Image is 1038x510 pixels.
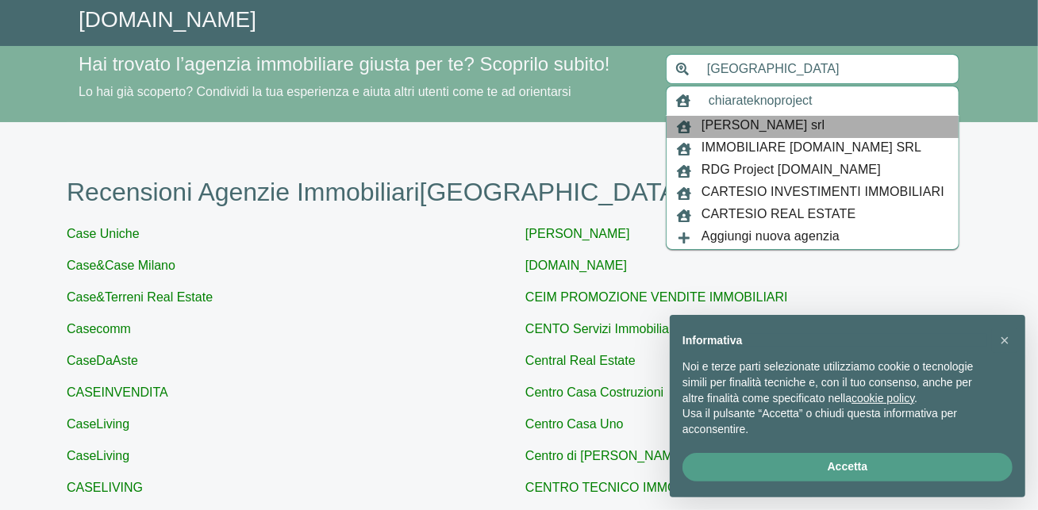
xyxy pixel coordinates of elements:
[525,227,630,240] a: [PERSON_NAME]
[702,182,944,205] span: CARTESIO INVESTIMENTI IMMOBILIARI
[79,82,647,102] p: Lo hai già scoperto? Condividi la tua esperienza e aiuta altri utenti come te ad orientarsi
[682,359,987,406] p: Noi e terze parti selezionate utilizziamo cookie o tecnologie simili per finalità tecniche e, con...
[682,334,987,347] h2: Informativa
[702,227,840,249] span: Aggiungi nuova agenzia
[699,86,959,116] input: Inserisci nome agenzia immobiliare
[67,385,168,399] a: CASEINVENDITA
[67,290,213,304] a: Case&Terreni Real Estate
[67,354,138,367] a: CaseDaAste
[67,177,971,207] h1: Recensioni Agenzie Immobiliari [GEOGRAPHIC_DATA]
[67,449,129,462] a: CaseLiving
[79,7,256,32] a: [DOMAIN_NAME]
[702,160,881,182] span: RDG Project [DOMAIN_NAME]
[525,417,624,431] a: Centro Casa Uno
[525,290,788,304] a: CEIM PROMOZIONE VENDITE IMMOBILIARI
[525,385,663,399] a: Centro Casa Costruzioni
[525,449,752,462] a: Centro di [PERSON_NAME] & C. S.A.S.
[67,259,175,272] a: Case&Case Milano
[1000,332,1009,349] span: ×
[79,53,647,76] h4: Hai trovato l’agenzia immobiliare giusta per te? Scoprilo subito!
[682,453,1013,481] button: Accetta
[67,417,129,431] a: CaseLiving
[67,481,143,494] a: CASELIVING
[702,205,855,227] span: CARTESIO REAL ESTATE
[702,138,921,160] span: IMMOBILIARE [DOMAIN_NAME] SRL
[67,322,131,336] a: Casecomm
[852,392,914,405] a: cookie policy - il link si apre in una nuova scheda
[525,322,676,336] a: CENTO Servizi Immobiliari
[702,116,825,138] span: [PERSON_NAME] srl
[525,259,627,272] a: [DOMAIN_NAME]
[525,354,636,367] a: Central Real Estate
[992,328,1017,353] button: Chiudi questa informativa
[67,227,140,240] a: Case Uniche
[698,54,959,84] input: Inserisci area di ricerca (Comune o Provincia)
[525,481,726,494] a: CENTRO TECNICO IMMOBILIARE
[682,406,987,437] p: Usa il pulsante “Accetta” o chiudi questa informativa per acconsentire.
